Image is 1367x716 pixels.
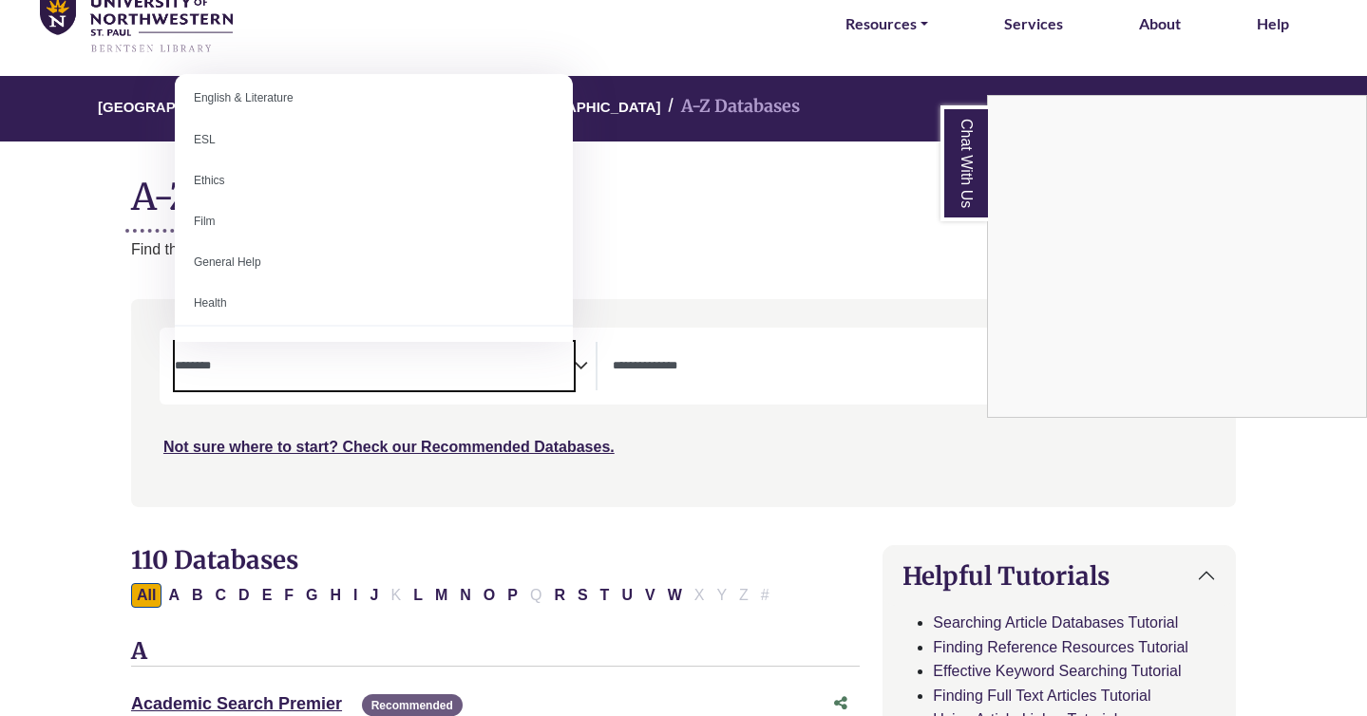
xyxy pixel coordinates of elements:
[940,105,988,221] a: Chat With Us
[175,242,573,283] li: General Help
[175,325,573,366] li: History
[175,120,573,160] li: ESL
[988,96,1366,417] iframe: Chat Widget
[987,95,1367,418] div: Chat With Us
[175,201,573,242] li: Film
[175,78,573,119] li: English & Literature
[175,160,573,201] li: Ethics
[175,283,573,324] li: Health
